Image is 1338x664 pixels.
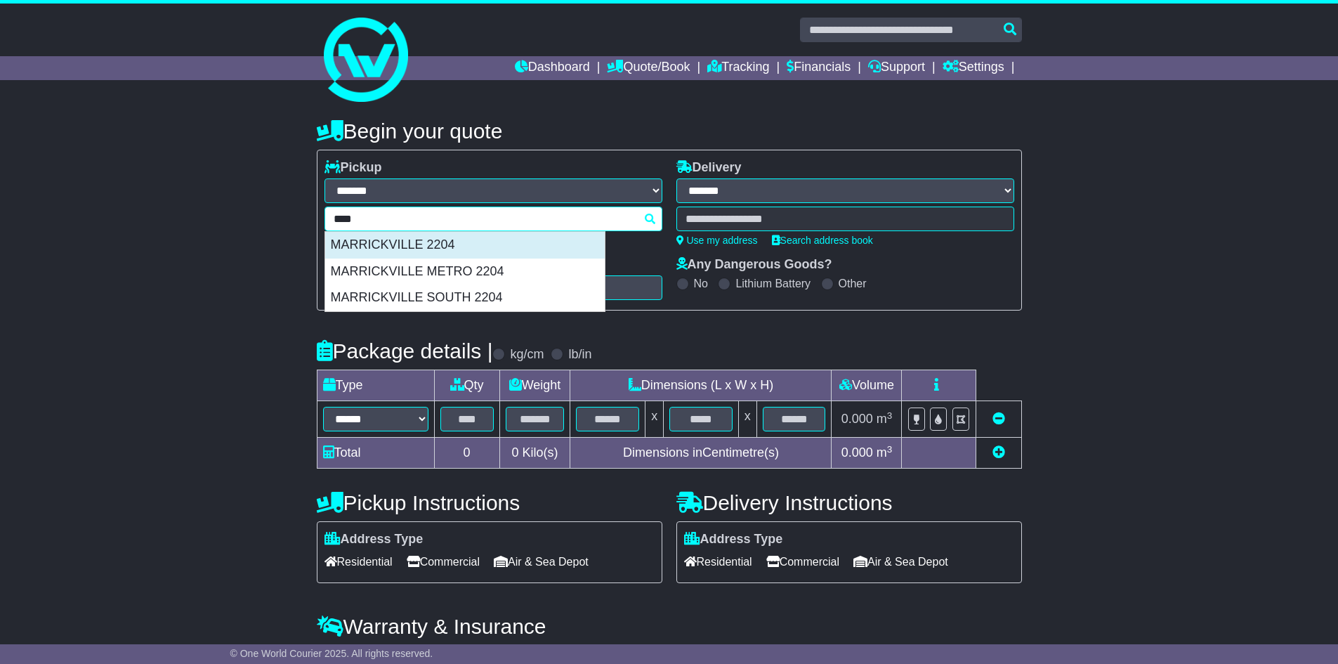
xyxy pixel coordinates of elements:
[510,347,544,363] label: kg/cm
[832,370,902,401] td: Volume
[434,438,499,469] td: 0
[877,412,893,426] span: m
[645,401,664,438] td: x
[841,412,873,426] span: 0.000
[607,56,690,80] a: Quote/Book
[434,370,499,401] td: Qty
[676,235,758,246] a: Use my address
[868,56,925,80] a: Support
[853,551,948,573] span: Air & Sea Depot
[943,56,1004,80] a: Settings
[735,277,811,290] label: Lithium Battery
[676,491,1022,514] h4: Delivery Instructions
[887,444,893,455] sup: 3
[787,56,851,80] a: Financials
[324,160,382,176] label: Pickup
[325,232,605,259] div: MARRICKVILLE 2204
[707,56,769,80] a: Tracking
[766,551,839,573] span: Commercial
[839,277,867,290] label: Other
[694,277,708,290] label: No
[568,347,591,363] label: lb/in
[325,285,605,311] div: MARRICKVILLE SOUTH 2204
[317,615,1022,638] h4: Warranty & Insurance
[676,257,832,273] label: Any Dangerous Goods?
[499,370,570,401] td: Weight
[407,551,480,573] span: Commercial
[772,235,873,246] a: Search address book
[570,438,832,469] td: Dimensions in Centimetre(s)
[992,412,1005,426] a: Remove this item
[887,410,893,421] sup: 3
[317,119,1022,143] h4: Begin your quote
[325,259,605,285] div: MARRICKVILLE METRO 2204
[877,445,893,460] span: m
[324,532,424,547] label: Address Type
[684,551,752,573] span: Residential
[992,445,1005,460] a: Add new item
[317,438,434,469] td: Total
[230,648,433,659] span: © One World Courier 2025. All rights reserved.
[738,401,756,438] td: x
[684,532,783,547] label: Address Type
[494,551,589,573] span: Air & Sea Depot
[841,445,873,460] span: 0.000
[511,445,518,460] span: 0
[317,370,434,401] td: Type
[676,160,742,176] label: Delivery
[317,339,493,363] h4: Package details |
[515,56,590,80] a: Dashboard
[324,551,393,573] span: Residential
[317,491,662,514] h4: Pickup Instructions
[324,207,662,231] typeahead: Please provide city
[499,438,570,469] td: Kilo(s)
[570,370,832,401] td: Dimensions (L x W x H)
